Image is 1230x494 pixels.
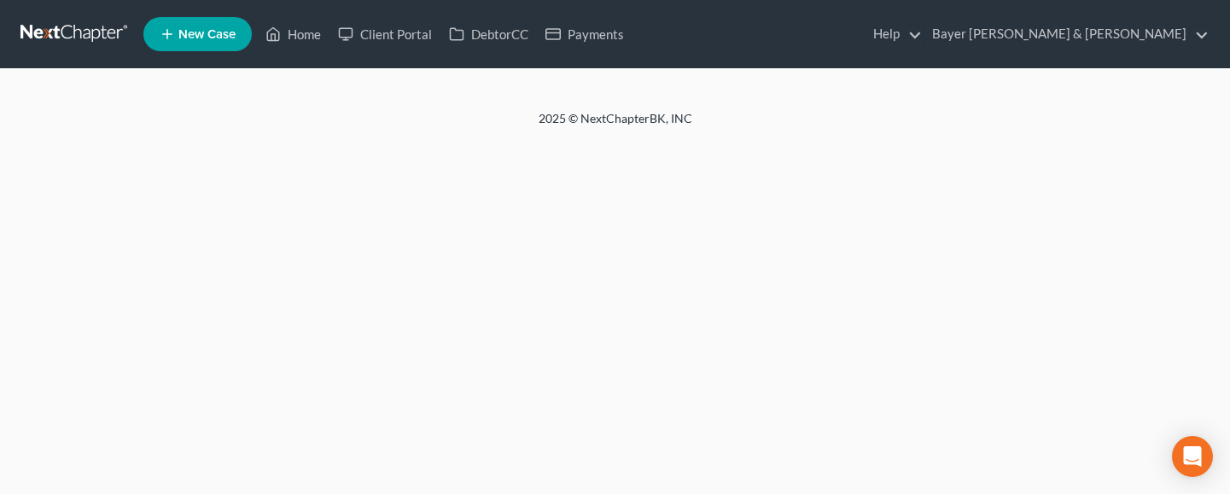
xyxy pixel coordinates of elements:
[865,19,922,49] a: Help
[440,19,537,49] a: DebtorCC
[537,19,632,49] a: Payments
[924,19,1209,49] a: Bayer [PERSON_NAME] & [PERSON_NAME]
[257,19,329,49] a: Home
[143,17,252,51] new-legal-case-button: New Case
[129,110,1102,141] div: 2025 © NextChapterBK, INC
[329,19,440,49] a: Client Portal
[1172,436,1213,477] div: Open Intercom Messenger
